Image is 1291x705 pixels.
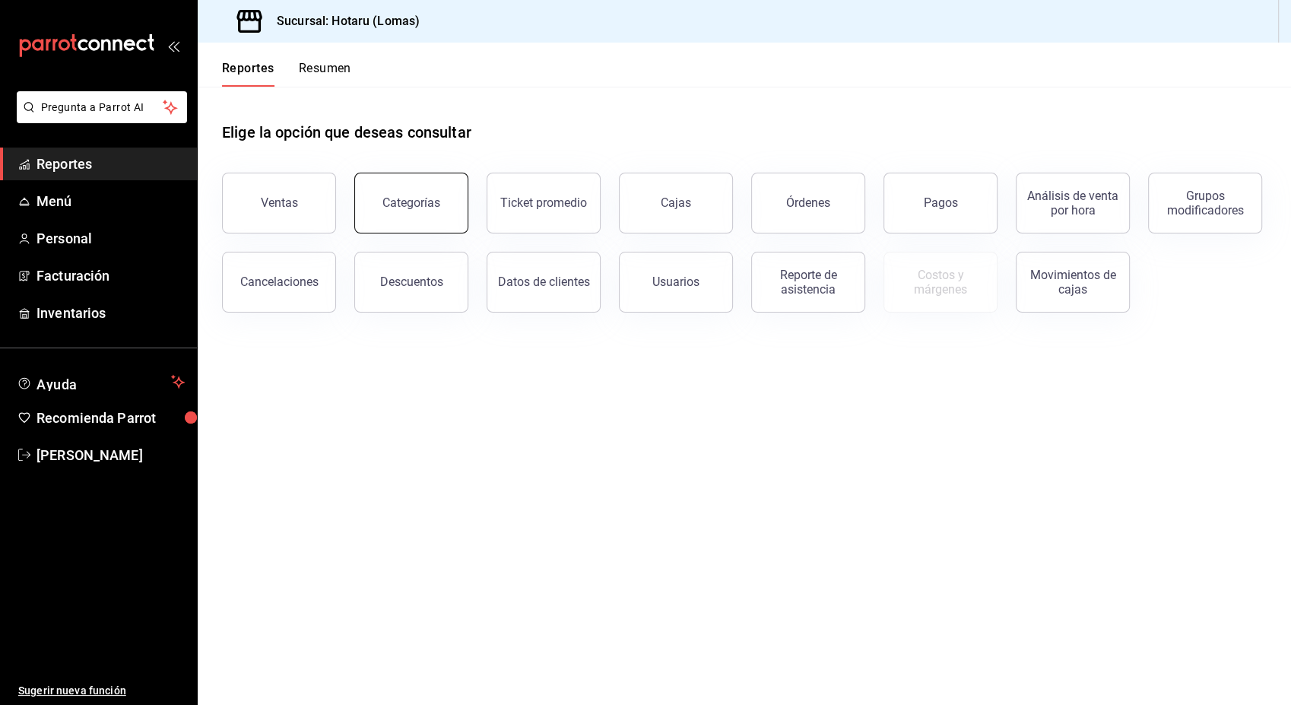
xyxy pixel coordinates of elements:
[500,195,587,210] div: Ticket promedio
[786,195,830,210] div: Órdenes
[487,252,601,313] button: Datos de clientes
[36,447,143,463] font: [PERSON_NAME]
[1148,173,1262,233] button: Grupos modificadores
[240,275,319,289] div: Cancelaciones
[498,275,590,289] div: Datos de clientes
[354,252,468,313] button: Descuentos
[36,373,165,391] span: Ayuda
[36,268,109,284] font: Facturación
[382,195,440,210] div: Categorías
[893,268,988,297] div: Costos y márgenes
[11,110,187,126] a: Pregunta a Parrot AI
[380,275,443,289] div: Descuentos
[883,252,998,313] button: Contrata inventarios para ver este reporte
[761,268,855,297] div: Reporte de asistencia
[354,173,468,233] button: Categorías
[261,195,298,210] div: Ventas
[1158,189,1252,218] div: Grupos modificadores
[41,100,163,116] span: Pregunta a Parrot AI
[924,195,958,210] div: Pagos
[487,173,601,233] button: Ticket promedio
[1016,252,1130,313] button: Movimientos de cajas
[167,40,179,52] button: open_drawer_menu
[222,121,471,144] h1: Elige la opción que deseas consultar
[619,252,733,313] button: Usuarios
[1026,189,1120,218] div: Análisis de venta por hora
[17,91,187,123] button: Pregunta a Parrot AI
[299,61,351,76] font: Resumen
[222,61,351,87] div: Pestañas de navegación
[36,230,92,246] font: Personal
[18,684,126,697] font: Sugerir nueva función
[222,173,336,233] button: Ventas
[1026,268,1120,297] div: Movimientos de cajas
[652,275,699,289] div: Usuarios
[36,193,72,209] font: Menú
[1016,173,1130,233] button: Análisis de venta por hora
[883,173,998,233] button: Pagos
[265,12,420,30] h3: Sucursal: Hotaru (Lomas)
[222,61,274,87] button: Reportes
[661,195,691,210] div: Cajas
[751,173,865,233] button: Órdenes
[36,305,106,321] font: Inventarios
[619,173,733,233] button: Cajas
[751,252,865,313] button: Reporte de asistencia
[36,410,156,426] font: Recomienda Parrot
[36,156,92,172] font: Reportes
[222,252,336,313] button: Cancelaciones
